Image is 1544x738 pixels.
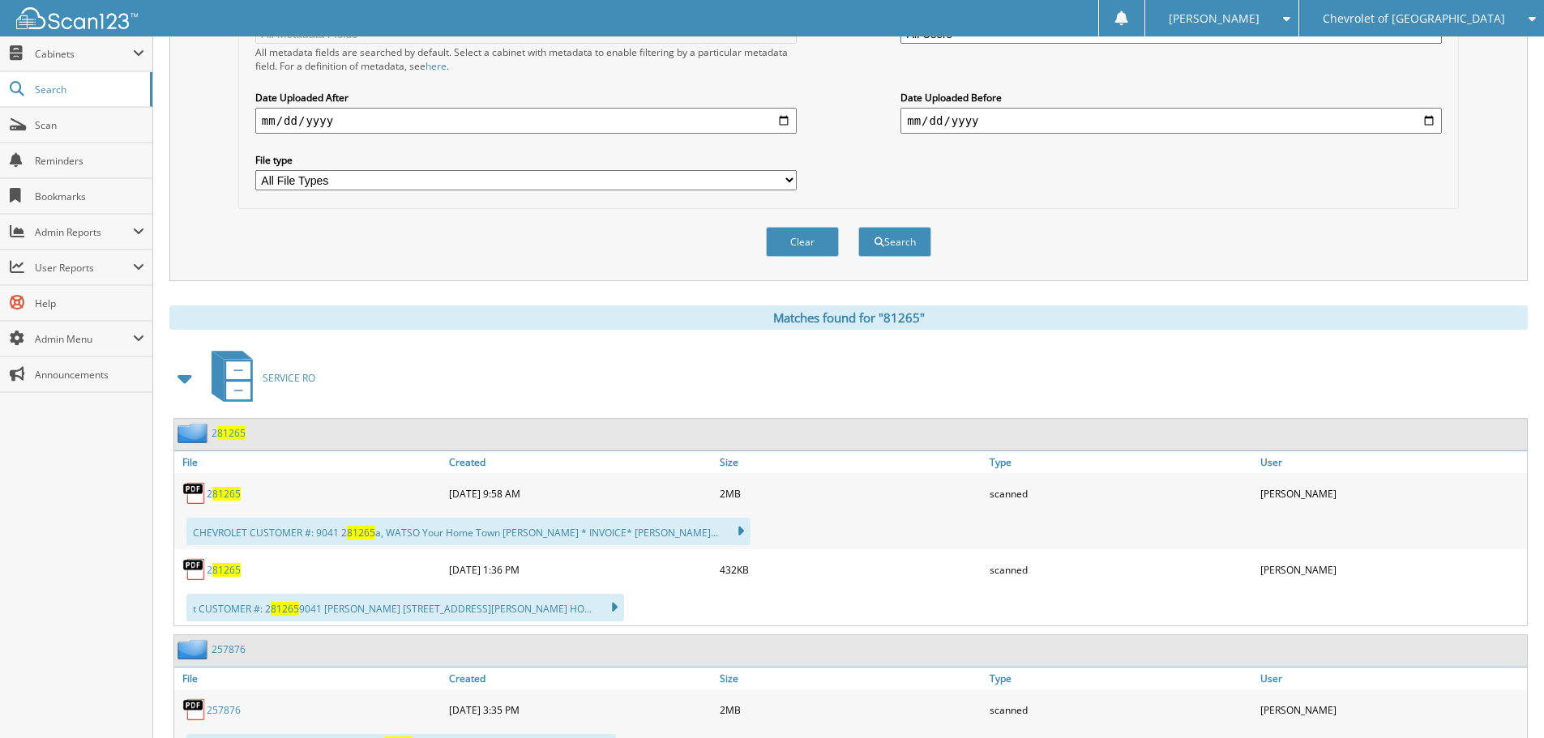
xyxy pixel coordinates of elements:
[716,693,986,726] div: 2MB
[212,642,246,656] a: 257876
[716,668,986,689] a: Size
[35,190,144,203] span: Bookmarks
[766,227,839,257] button: Clear
[716,451,986,473] a: Size
[174,451,445,473] a: File
[347,526,375,540] span: 81265
[716,477,986,510] div: 2MB
[16,7,138,29] img: scan123-logo-white.svg
[1256,668,1527,689] a: User
[986,553,1256,586] div: scanned
[35,225,133,239] span: Admin Reports
[207,487,241,501] a: 281265
[35,83,142,96] span: Search
[986,451,1256,473] a: Type
[212,487,241,501] span: 81265
[426,59,447,73] a: here
[217,426,246,440] span: 81265
[255,153,797,167] label: File type
[182,697,207,722] img: PDF.png
[212,426,246,440] a: 281265
[271,602,299,616] span: 81265
[207,703,241,717] a: 257876
[35,296,144,310] span: Help
[255,108,797,134] input: start
[35,368,144,382] span: Announcements
[263,371,315,385] span: SERVICE RO
[1256,477,1527,510] div: [PERSON_NAME]
[445,668,716,689] a: Created
[986,477,1256,510] div: scanned
[35,332,133,346] span: Admin Menu
[35,261,133,275] span: User Reports
[255,91,797,105] label: Date Uploaded After
[169,305,1528,330] div: Matches found for "81265"
[202,346,315,410] a: SERVICE RO
[1169,14,1260,23] span: [PERSON_NAME]
[212,563,241,577] span: 81265
[186,518,751,545] div: CHEVROLET CUSTOMER #: 9041 2 a, WATSO Your Home Town [PERSON_NAME] * INVOICE* [PERSON_NAME]...
[177,639,212,659] img: folder2.png
[445,451,716,473] a: Created
[182,481,207,506] img: PDF.png
[186,594,624,621] div: t CUSTOMER #: 2 9041 [PERSON_NAME] [STREET_ADDRESS][PERSON_NAME] HO...
[35,118,144,132] span: Scan
[445,553,716,586] div: [DATE] 1:36 PM
[986,693,1256,726] div: scanned
[177,423,212,443] img: folder2.png
[182,557,207,582] img: PDF.png
[207,563,241,577] a: 281265
[1463,660,1544,738] iframe: Chat Widget
[1256,553,1527,586] div: [PERSON_NAME]
[445,693,716,726] div: [DATE] 3:35 PM
[1256,451,1527,473] a: User
[255,45,797,73] div: All metadata fields are searched by default. Select a cabinet with metadata to enable filtering b...
[858,227,931,257] button: Search
[900,91,1442,105] label: Date Uploaded Before
[900,108,1442,134] input: end
[35,154,144,168] span: Reminders
[716,553,986,586] div: 432KB
[445,477,716,510] div: [DATE] 9:58 AM
[1323,14,1505,23] span: Chevrolet of [GEOGRAPHIC_DATA]
[1256,693,1527,726] div: [PERSON_NAME]
[986,668,1256,689] a: Type
[35,47,133,61] span: Cabinets
[174,668,445,689] a: File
